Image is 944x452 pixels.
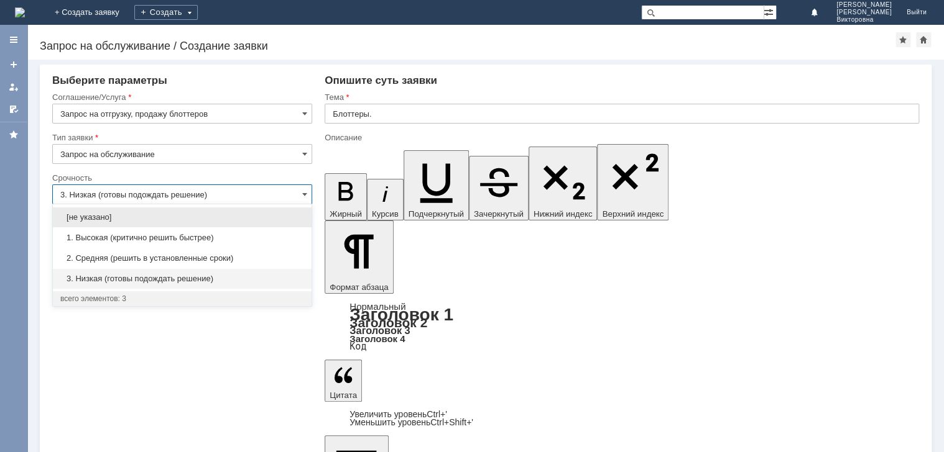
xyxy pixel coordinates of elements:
span: 2. Средняя (решить в установленные сроки) [60,253,304,263]
div: Цитата [325,410,919,427]
span: Расширенный поиск [764,6,776,17]
button: Формат абзаца [325,220,393,294]
a: Нормальный [349,301,405,312]
div: Создать [134,5,198,20]
span: Ctrl+Shift+' [430,417,473,427]
button: Цитата [325,359,362,402]
img: logo [15,7,25,17]
a: Перейти на домашнюю страницу [15,7,25,17]
div: [PERSON_NAME] СВ на Брянск 9 нужны блоттеры-2 уп [5,5,182,25]
button: Курсив [367,179,404,220]
a: Заголовок 1 [349,305,453,324]
a: Заголовок 4 [349,333,405,344]
span: 3. Низкая (готовы подождать решение) [60,274,304,284]
a: Increase [349,409,447,419]
div: всего элементов: 3 [60,294,304,304]
div: Описание [325,133,917,142]
span: Курсив [372,209,399,219]
span: [PERSON_NAME] [836,9,892,16]
span: Цитата [330,391,357,400]
button: Жирный [325,173,367,220]
div: Соглашение/Услуга [52,93,310,101]
a: Заголовок 3 [349,325,410,336]
span: Подчеркнутый [409,209,464,219]
span: Зачеркнутый [474,209,524,219]
span: [не указано] [60,212,304,222]
span: Выберите параметры [52,75,167,86]
a: Код [349,341,366,352]
div: Тип заявки [52,133,310,142]
div: Сделать домашней страницей [916,32,931,47]
a: Decrease [349,417,473,427]
span: Верхний индекс [602,209,664,219]
button: Нижний индекс [529,147,598,220]
div: Тема [325,93,917,101]
span: [PERSON_NAME] [836,1,892,9]
button: Подчеркнутый [404,150,469,220]
div: Запрос на обслуживание / Создание заявки [40,40,895,52]
span: Жирный [330,209,362,219]
a: Заголовок 2 [349,315,427,330]
a: Мои заявки [4,77,24,97]
span: Викторовна [836,16,892,24]
span: Формат абзаца [330,282,388,292]
span: 1. Высокая (критично решить быстрее) [60,233,304,243]
div: Формат абзаца [325,302,919,351]
div: Добавить в избранное [895,32,910,47]
span: Ctrl+' [427,409,447,419]
span: Нижний индекс [534,209,593,219]
a: Мои согласования [4,99,24,119]
span: Опишите суть заявки [325,75,437,86]
button: Верхний индекс [597,144,669,220]
div: Срочность [52,174,310,182]
button: Зачеркнутый [469,156,529,220]
a: Создать заявку [4,55,24,75]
